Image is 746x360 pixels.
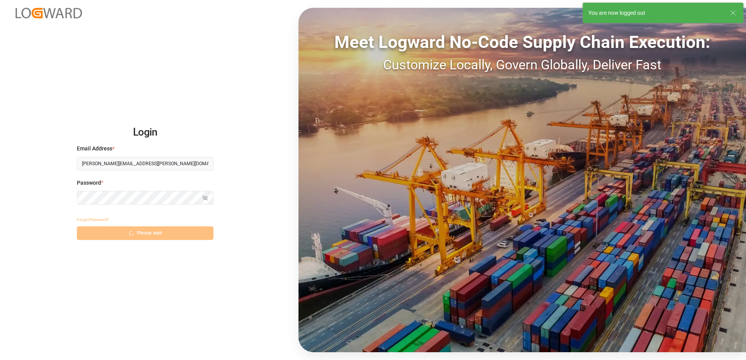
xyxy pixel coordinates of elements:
[77,179,101,187] span: Password
[77,157,213,171] input: Enter your email
[298,55,746,75] div: Customize Locally, Govern Globally, Deliver Fast
[16,8,82,18] img: Logward_new_orange.png
[298,29,746,55] div: Meet Logward No-Code Supply Chain Execution:
[77,120,213,145] h2: Login
[588,9,723,17] div: You are now logged out
[77,145,112,153] span: Email Address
